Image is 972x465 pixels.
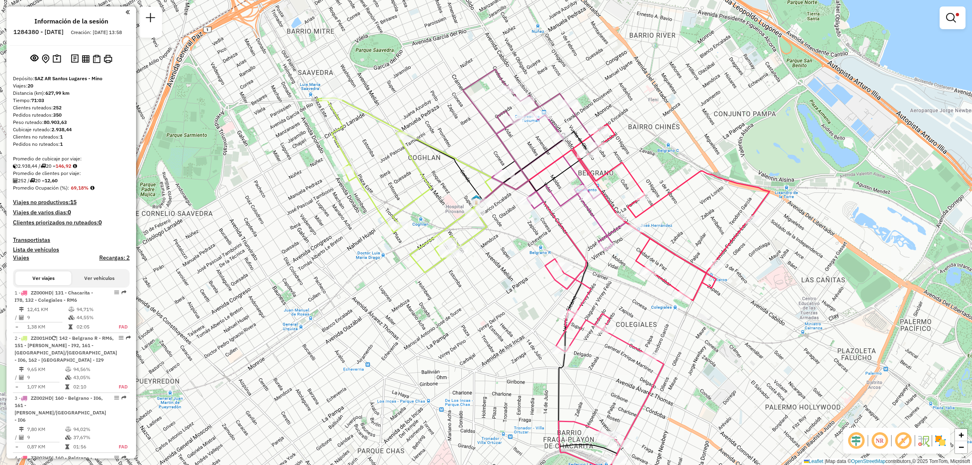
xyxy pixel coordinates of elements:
[825,459,826,464] span: |
[804,459,823,464] a: Leaflet
[471,194,482,205] img: UDC - Santos Lugares
[34,75,102,81] strong: SAZ AR Santos Lugares - Mino
[102,53,114,65] button: Imprimir viajes
[109,383,128,391] td: FAD
[90,186,94,190] em: Promedio calculado usando la ocupación más alta (%Peso o %Cubicaje) de cada viaje en la sesión. N...
[955,429,967,441] a: Zoom in
[65,367,71,372] i: % Peso en uso
[959,430,964,440] span: +
[31,97,44,103] strong: 71:03
[73,383,109,391] td: 02:10
[893,431,913,450] span: Mostrar etiqueta
[71,185,89,191] strong: 69,18%
[13,185,69,191] span: Promedio Ocupación (%):
[13,246,130,253] h4: Lista de vehículos
[76,305,110,314] td: 94,71%
[15,335,117,363] span: 2 -
[19,307,24,312] i: Distancia (km)
[846,431,866,450] span: Ocultar desplazamiento
[73,433,109,442] td: 37,67%
[13,28,64,36] h6: 1284380 - [DATE]
[851,459,886,464] a: OpenStreetMap
[955,441,967,453] a: Zoom out
[30,178,35,183] i: Viajes
[27,443,65,451] td: 0,87 KM
[110,323,128,331] td: FAD
[44,119,67,125] strong: 80.903,63
[13,199,130,206] h4: Viajes no productivos:
[13,82,130,90] div: Viajes:
[15,395,106,423] span: 3 -
[60,141,63,147] strong: 1
[34,17,108,25] h4: Información de la sesión
[28,83,33,89] strong: 20
[13,164,18,169] i: Cubicaje ruteado
[122,290,126,295] em: Ruta exportada
[76,323,110,331] td: 02:05
[13,177,130,184] div: 252 / 20 =
[27,323,68,331] td: 1,38 KM
[73,443,109,451] td: 01:56
[15,433,19,442] td: /
[76,314,110,322] td: 44,55%
[802,458,972,465] div: Map data © contributors,© 2025 TomTom, Microsoft
[19,367,24,372] i: Distancia (km)
[53,112,62,118] strong: 350
[119,335,124,340] em: Opciones
[65,444,69,449] i: Tiempo en ruta
[15,373,19,382] td: /
[19,427,24,432] i: Distancia (km)
[114,395,119,400] em: Opciones
[45,177,58,183] strong: 12,60
[143,10,159,28] a: Nueva sesión y búsqueda
[73,425,109,433] td: 94,02%
[13,162,130,170] div: 2.938,44 / 20 =
[73,365,109,373] td: 94,56%
[71,271,127,285] button: Ver vehículos
[27,425,65,433] td: 7,80 KM
[27,314,68,322] td: 9
[68,209,71,216] strong: 0
[13,126,130,133] div: Cubicaje ruteado:
[27,383,65,391] td: 1,07 KM
[13,90,130,97] div: Distancia (km):
[122,455,126,460] em: Ruta exportada
[53,105,62,111] strong: 252
[15,443,19,451] td: =
[15,314,19,322] td: /
[69,53,80,65] button: Log de desbloqueo de sesión
[73,164,77,169] i: Meta de cubicaje/viaje: 224,18 Diferencia: -77,26
[68,324,72,329] i: Tiempo en ruta
[114,455,119,460] em: Opciones
[60,134,63,140] strong: 1
[55,163,71,169] strong: 146,92
[13,178,18,183] i: Clientes
[27,433,65,442] td: 9
[99,254,130,261] h4: Recargas: 2
[70,198,77,206] strong: 15
[13,170,130,177] div: Promedio de clientes por viaje:
[15,395,106,423] span: | 160 - Belgrano - I06, 161 - [PERSON_NAME]/[GEOGRAPHIC_DATA] - I06
[126,7,130,17] a: Haga clic aquí para minimizar el panel
[31,335,52,341] span: ZZ001HD
[934,434,947,447] img: Mostrar / Ocultar sectores
[27,373,65,382] td: 9
[13,119,130,126] div: Peso ruteado:
[45,90,70,96] strong: 627,99 km
[80,53,91,64] button: Indicadores de ruteo por viaje
[870,431,889,450] span: Ocultar NR
[52,336,56,341] i: Vehículo ya utilizado en esta sesión
[65,384,69,389] i: Tiempo en ruta
[31,455,52,461] span: ZZ003HD
[126,335,131,340] em: Ruta exportada
[13,209,130,216] h4: Viajes de varios dias:
[114,290,119,295] em: Opciones
[15,271,71,285] button: Ver viajes
[13,237,130,243] h4: Transportistas
[68,307,75,312] i: % Peso en uso
[15,323,19,331] td: =
[68,29,125,36] div: Creación: [DATE] 13:58
[65,375,71,380] i: % Cubicaje en uso
[15,383,19,391] td: =
[40,53,51,65] button: Centro del mapa en el depósito o punto de apoyo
